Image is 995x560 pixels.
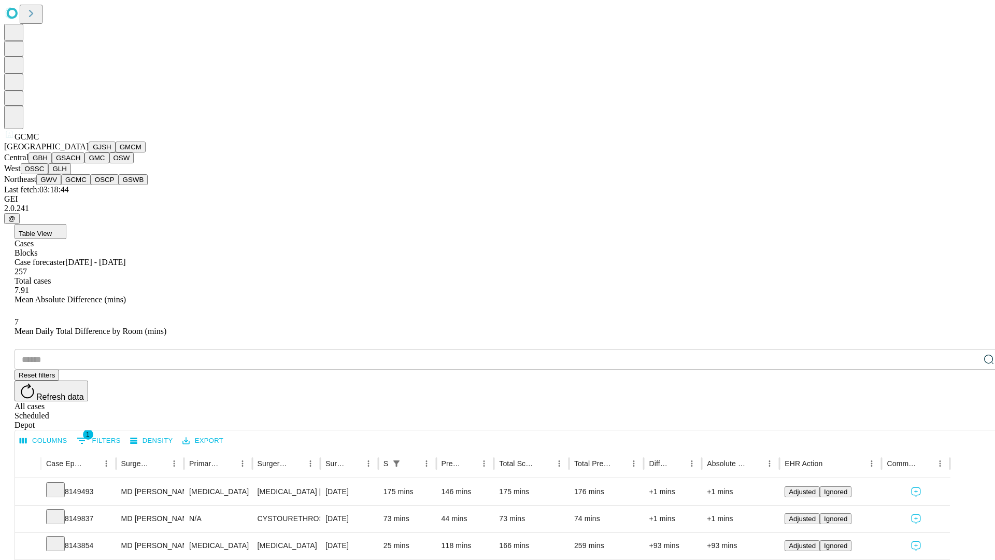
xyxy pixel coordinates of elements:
span: Ignored [824,515,847,523]
div: Comments [887,459,917,468]
button: Sort [670,456,685,471]
button: Ignored [820,486,851,497]
span: Adjusted [789,542,816,550]
div: [MEDICAL_DATA] [189,533,247,559]
button: Reset filters [15,370,59,381]
button: Sort [289,456,303,471]
div: Total Scheduled Duration [499,459,536,468]
div: 175 mins [499,479,564,505]
div: 146 mins [442,479,489,505]
div: 166 mins [499,533,564,559]
button: Sort [537,456,552,471]
button: Menu [477,456,491,471]
span: GCMC [15,132,39,141]
div: 175 mins [383,479,431,505]
button: Menu [361,456,376,471]
button: OSSC [21,163,49,174]
button: Menu [864,456,879,471]
div: +93 mins [649,533,696,559]
button: Ignored [820,540,851,551]
div: 25 mins [383,533,431,559]
div: GEI [4,194,991,204]
button: Show filters [389,456,404,471]
span: 1 [83,429,93,440]
div: 8149837 [46,506,111,532]
button: GSWB [119,174,148,185]
span: Adjusted [789,488,816,496]
div: 74 mins [574,506,639,532]
button: Sort [405,456,419,471]
div: Surgeon Name [121,459,151,468]
button: Export [180,433,226,449]
span: West [4,164,21,173]
div: 1 active filter [389,456,404,471]
button: Density [127,433,176,449]
div: +93 mins [707,533,774,559]
div: EHR Action [785,459,822,468]
div: [DATE] [325,533,373,559]
button: Expand [20,483,36,501]
button: GMC [84,152,109,163]
button: Sort [221,456,235,471]
button: GWV [36,174,61,185]
div: +1 mins [649,506,696,532]
button: Sort [918,456,933,471]
div: Case Epic Id [46,459,83,468]
span: Case forecaster [15,258,65,267]
button: GMCM [116,142,146,152]
div: MD [PERSON_NAME] [PERSON_NAME] Md [121,533,179,559]
span: Ignored [824,542,847,550]
div: CYSTOURETHROSCOPY WITH INSERTION URETERAL [MEDICAL_DATA] [258,506,315,532]
div: Scheduled In Room Duration [383,459,388,468]
span: Table View [19,230,52,237]
button: Sort [462,456,477,471]
div: N/A [189,506,247,532]
button: Expand [20,537,36,555]
span: [DATE] - [DATE] [65,258,125,267]
button: Sort [347,456,361,471]
span: Mean Daily Total Difference by Room (mins) [15,327,166,335]
div: +1 mins [707,479,774,505]
button: Sort [823,456,838,471]
button: Select columns [17,433,70,449]
span: 7 [15,317,19,326]
button: Sort [84,456,99,471]
span: Central [4,153,29,162]
div: 73 mins [499,506,564,532]
button: Expand [20,510,36,528]
div: 73 mins [383,506,431,532]
div: [MEDICAL_DATA] [189,479,247,505]
span: [GEOGRAPHIC_DATA] [4,142,89,151]
button: Adjusted [785,513,820,524]
span: Adjusted [789,515,816,523]
button: Table View [15,224,66,239]
span: Northeast [4,175,36,184]
span: Refresh data [36,393,84,401]
div: Difference [649,459,669,468]
button: Adjusted [785,540,820,551]
div: Predicted In Room Duration [442,459,462,468]
span: Last fetch: 03:18:44 [4,185,69,194]
div: 8149493 [46,479,111,505]
span: Mean Absolute Difference (mins) [15,295,126,304]
span: @ [8,215,16,222]
button: Menu [99,456,113,471]
button: Refresh data [15,381,88,401]
button: Menu [933,456,947,471]
button: Menu [762,456,777,471]
div: 176 mins [574,479,639,505]
div: Primary Service [189,459,219,468]
div: 8143854 [46,533,111,559]
div: 259 mins [574,533,639,559]
div: 118 mins [442,533,489,559]
button: @ [4,213,20,224]
button: GSACH [52,152,84,163]
div: +1 mins [649,479,696,505]
div: Surgery Name [258,459,288,468]
button: Menu [685,456,699,471]
button: Menu [235,456,250,471]
span: Reset filters [19,371,55,379]
div: Absolute Difference [707,459,747,468]
button: Ignored [820,513,851,524]
button: GLH [48,163,70,174]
